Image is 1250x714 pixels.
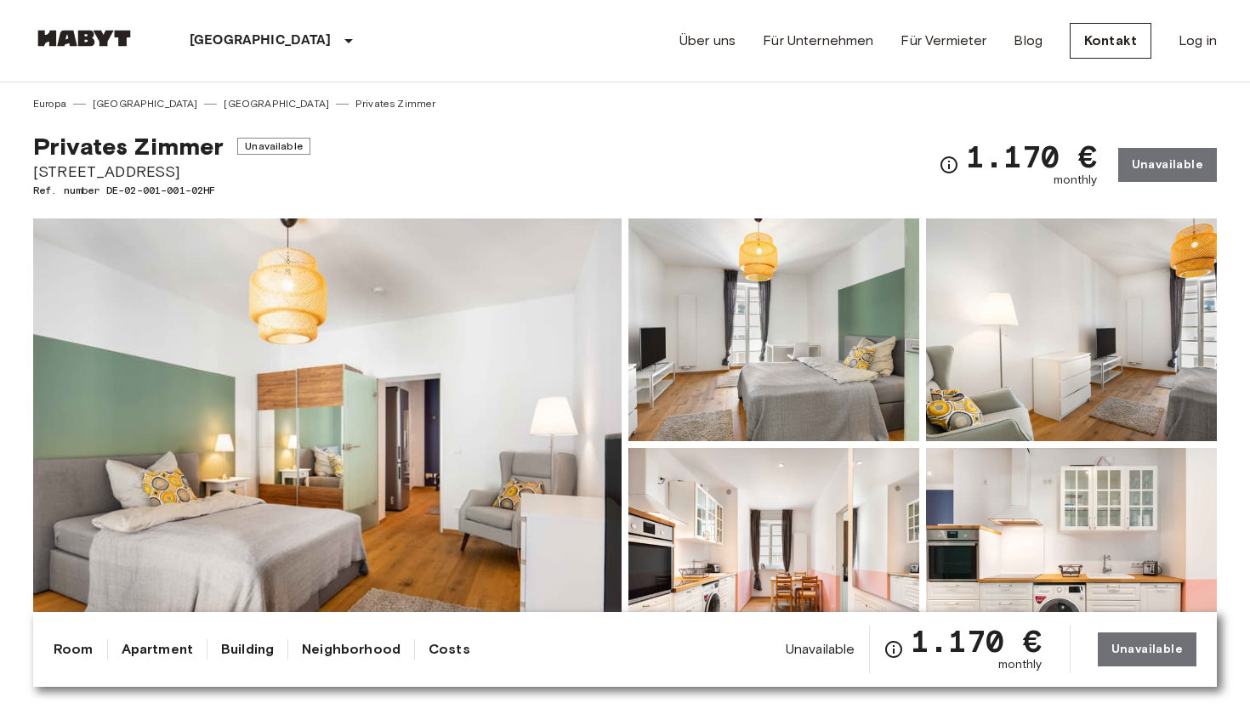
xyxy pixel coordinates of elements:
span: monthly [998,656,1043,673]
a: Privates Zimmer [355,96,435,111]
img: Picture of unit DE-02-001-001-02HF [926,218,1217,441]
svg: Check cost overview for full price breakdown. Please note that discounts apply to new joiners onl... [939,155,959,175]
a: [GEOGRAPHIC_DATA] [224,96,329,111]
img: Marketing picture of unit DE-02-001-001-02HF [33,218,622,671]
img: Picture of unit DE-02-001-001-02HF [926,448,1217,671]
span: 1.170 € [911,626,1043,656]
a: Für Vermieter [901,31,986,51]
img: Picture of unit DE-02-001-001-02HF [628,448,919,671]
span: [STREET_ADDRESS] [33,161,310,183]
a: Blog [1014,31,1043,51]
span: Unavailable [786,640,855,659]
svg: Check cost overview for full price breakdown. Please note that discounts apply to new joiners onl... [884,639,904,660]
span: Ref. number DE-02-001-001-02HF [33,183,310,198]
img: Habyt [33,30,135,47]
a: Kontakt [1070,23,1151,59]
a: Für Unternehmen [763,31,873,51]
a: Neighborhood [302,639,401,660]
a: Über uns [679,31,736,51]
a: [GEOGRAPHIC_DATA] [93,96,198,111]
a: Costs [429,639,470,660]
a: Building [221,639,274,660]
span: monthly [1054,172,1098,189]
img: Picture of unit DE-02-001-001-02HF [628,218,919,441]
a: Log in [1179,31,1217,51]
span: Privates Zimmer [33,132,224,161]
span: 1.170 € [966,141,1098,172]
a: Europa [33,96,66,111]
a: Room [54,639,94,660]
p: [GEOGRAPHIC_DATA] [190,31,332,51]
a: Apartment [122,639,193,660]
span: Unavailable [237,138,310,155]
